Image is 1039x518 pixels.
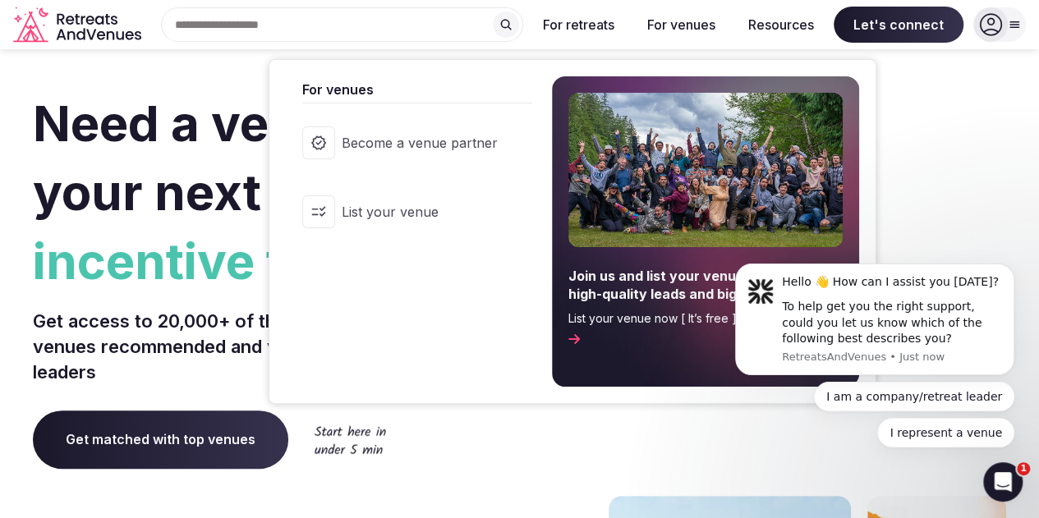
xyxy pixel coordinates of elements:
[568,93,843,247] img: For venues
[710,245,1039,510] iframe: Intercom notifications message
[286,179,532,245] a: List your venue
[552,76,859,387] a: Join us and list your venue to attract high-quality leads and bigger bookingsList your venue now ...
[1017,462,1030,475] span: 1
[33,227,513,296] span: incentive trip?
[302,80,532,99] span: For venues
[568,267,843,304] span: Join us and list your venue to attract high-quality leads and bigger bookings
[286,110,532,176] a: Become a venue partner
[735,7,827,43] button: Resources
[634,7,729,43] button: For venues
[33,410,288,468] a: Get matched with top venues
[13,7,145,44] svg: Retreats and Venues company logo
[33,309,513,384] p: Get access to 20,000+ of the world's top retreat venues recommended and vetted by our retreat lea...
[568,310,843,327] span: List your venue now [ It’s free ]
[13,7,145,44] a: Visit the homepage
[834,7,963,43] span: Let's connect
[315,425,386,454] img: Start here in under 5 min
[33,94,497,222] span: Need a venue for your next company
[342,203,498,221] span: List your venue
[342,134,498,152] span: Become a venue partner
[983,462,1023,502] iframe: Intercom live chat
[530,7,628,43] button: For retreats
